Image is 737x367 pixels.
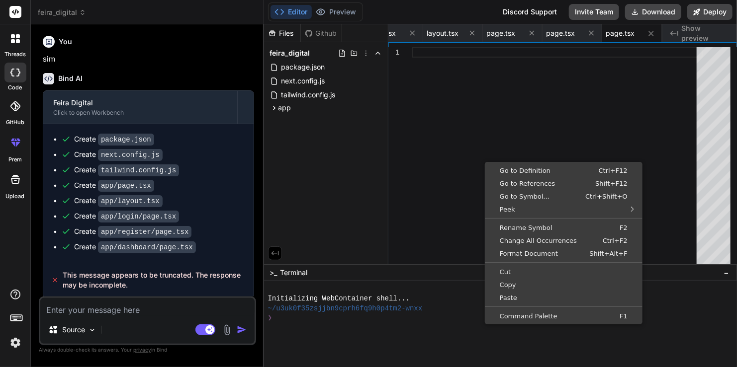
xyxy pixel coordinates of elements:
label: prem [8,155,22,164]
div: 1 [388,47,399,58]
span: page.tsx [606,28,635,38]
p: Source [62,325,85,335]
img: settings [7,334,24,351]
span: Initializing WebContainer shell... [268,294,410,303]
span: ❯ [268,313,273,323]
span: This message appears to be truncated. The response may be incomplete. [63,270,246,290]
div: Create [74,211,179,221]
code: app/dashboard/page.tsx [98,241,196,253]
span: app [278,103,291,113]
span: privacy [133,347,151,353]
div: Create [74,149,163,160]
span: layout.tsx [427,28,459,38]
p: sim [43,54,254,65]
h6: You [59,37,72,47]
p: Always double-check its answers. Your in Bind [39,345,256,355]
img: icon [237,325,247,335]
label: code [8,83,22,92]
button: Preview [312,5,361,19]
label: threads [4,50,26,59]
code: next.config.js [98,149,163,161]
button: Feira DigitalClick to open Workbench [43,91,237,124]
label: Upload [6,192,25,201]
span: page.tsx [487,28,516,38]
div: Discord Support [497,4,563,20]
span: >_ [270,268,277,278]
span: page.tsx [547,28,575,38]
span: − [724,268,729,278]
code: app/login/page.tsx [98,211,179,222]
span: feira_digital [270,48,310,58]
div: Create [74,226,191,237]
span: tailwind.config.js [280,89,337,101]
span: next.config.js [280,75,326,87]
code: app/layout.tsx [98,195,163,207]
code: tailwind.config.js [98,164,179,176]
div: Create [74,180,154,191]
img: attachment [221,324,233,336]
button: Deploy [687,4,733,20]
div: Click to open Workbench [53,109,227,117]
div: Create [74,196,163,206]
div: Feira Digital [53,98,227,108]
div: Create [74,134,154,145]
button: Download [625,4,681,20]
button: Editor [271,5,312,19]
div: Files [264,28,300,38]
div: Github [301,28,342,38]
label: GitHub [6,118,24,127]
h6: Bind AI [58,73,83,83]
button: Invite Team [569,4,619,20]
code: app/register/page.tsx [98,226,191,238]
code: package.json [98,134,154,146]
button: − [722,265,731,281]
img: Pick Models [88,326,96,334]
span: feira_digital [38,7,86,17]
span: package.json [280,61,326,73]
span: Terminal [280,268,308,278]
div: Create [74,242,196,252]
div: Create [74,165,179,175]
span: ~/u3uk0f35zsjjbn9cprh6fq9h0p4tm2-wnxx [268,304,423,313]
span: Show preview [681,23,729,43]
code: app/page.tsx [98,180,154,192]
